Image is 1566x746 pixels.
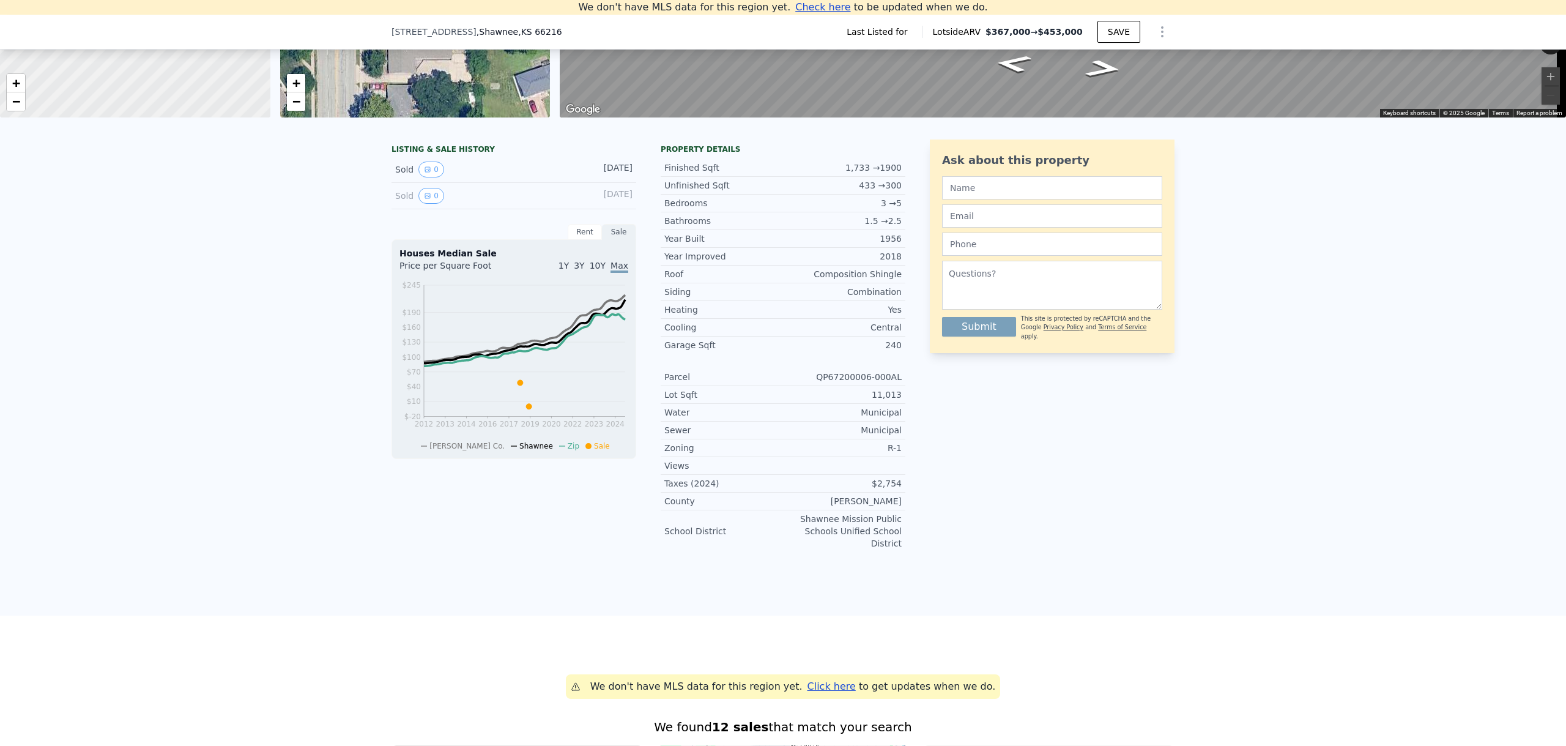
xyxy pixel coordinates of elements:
[399,247,628,259] div: Houses Median Sale
[1492,110,1509,116] a: Terms (opens in new tab)
[664,179,783,192] div: Unfinished Sqft
[521,420,540,428] tspan: 2019
[783,371,902,383] div: QP67200006-000AL
[1383,109,1436,117] button: Keyboard shortcuts
[1070,56,1137,82] path: Go South, Quivira Rd
[661,144,905,154] div: Property details
[391,26,477,38] span: [STREET_ADDRESS]
[1097,21,1140,43] button: SAVE
[1044,324,1083,330] a: Privacy Policy
[1443,110,1485,116] span: © 2025 Google
[783,477,902,490] div: $2,754
[664,389,783,401] div: Lot Sqft
[664,268,783,280] div: Roof
[783,233,902,245] div: 1956
[407,368,421,376] tspan: $70
[664,495,783,507] div: County
[985,26,1083,38] span: →
[933,26,985,38] span: Lotside ARV
[407,397,421,406] tspan: $10
[664,460,783,472] div: Views
[404,412,421,421] tspan: $-20
[563,102,603,117] img: Google
[7,74,25,92] a: Zoom in
[477,26,562,38] span: , Shawnee
[1098,324,1146,330] a: Terms of Service
[12,94,20,109] span: −
[415,420,434,428] tspan: 2012
[807,681,856,692] span: Click here
[664,406,783,419] div: Water
[478,420,497,428] tspan: 2016
[518,27,562,37] span: , KS 66216
[664,477,783,490] div: Taxes (2024)
[402,353,421,362] tspan: $100
[664,233,783,245] div: Year Built
[457,420,476,428] tspan: 2014
[402,308,421,317] tspan: $190
[783,268,902,280] div: Composition Shingle
[578,162,633,177] div: [DATE]
[783,250,902,263] div: 2018
[500,420,519,428] tspan: 2017
[542,420,561,428] tspan: 2020
[287,92,305,111] a: Zoom out
[436,420,455,428] tspan: 2013
[402,281,421,289] tspan: $245
[391,144,636,157] div: LISTING & SALE HISTORY
[418,162,444,177] button: View historical data
[783,179,902,192] div: 433 → 300
[292,94,300,109] span: −
[942,152,1162,169] div: Ask about this property
[783,162,902,174] div: 1,733 → 1900
[1516,110,1562,116] a: Report a problem
[795,1,850,13] span: Check here
[602,224,636,240] div: Sale
[402,323,421,332] tspan: $160
[292,75,300,91] span: +
[783,389,902,401] div: 11,013
[1542,86,1560,105] button: Zoom out
[783,321,902,334] div: Central
[1542,67,1560,86] button: Zoom in
[578,188,633,204] div: [DATE]
[1021,315,1162,341] div: This site is protected by reCAPTCHA and the Google and apply.
[287,74,305,92] a: Zoom in
[985,27,1031,37] span: $367,000
[942,176,1162,200] input: Name
[568,224,602,240] div: Rent
[391,718,1174,736] div: We found that match your search
[395,162,504,177] div: Sold
[664,197,783,209] div: Bedrooms
[783,495,902,507] div: [PERSON_NAME]
[847,26,912,38] span: Last Listed for
[594,442,610,450] span: Sale
[568,442,579,450] span: Zip
[664,215,783,227] div: Bathrooms
[664,250,783,263] div: Year Improved
[1150,20,1174,44] button: Show Options
[7,92,25,111] a: Zoom out
[590,679,803,694] div: We don't have MLS data for this region yet.
[558,261,569,270] span: 1Y
[664,424,783,436] div: Sewer
[519,442,553,450] span: Shawnee
[942,233,1162,256] input: Phone
[429,442,505,450] span: [PERSON_NAME] Co.
[606,420,625,428] tspan: 2024
[664,525,783,537] div: School District
[590,261,606,270] span: 10Y
[395,188,504,204] div: Sold
[942,204,1162,228] input: Email
[664,286,783,298] div: Siding
[402,338,421,346] tspan: $130
[12,75,20,91] span: +
[807,679,996,694] div: to get updates when we do.
[574,261,584,270] span: 3Y
[664,162,783,174] div: Finished Sqft
[783,304,902,316] div: Yes
[783,215,902,227] div: 1.5 → 2.5
[1037,27,1083,37] span: $453,000
[783,442,902,454] div: R-1
[783,339,902,351] div: 240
